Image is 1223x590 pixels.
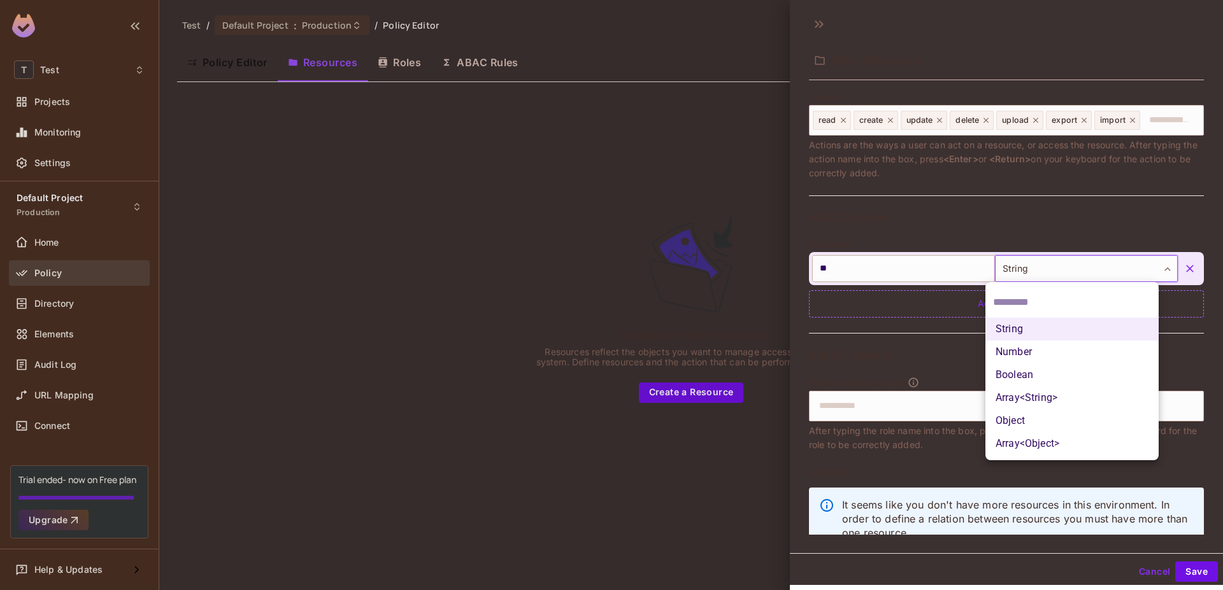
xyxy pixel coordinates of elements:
[985,432,1159,455] li: Array<Object>
[985,386,1159,409] li: Array<String>
[985,341,1159,363] li: Number
[985,318,1159,341] li: String
[985,409,1159,432] li: Object
[985,363,1159,386] li: Boolean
